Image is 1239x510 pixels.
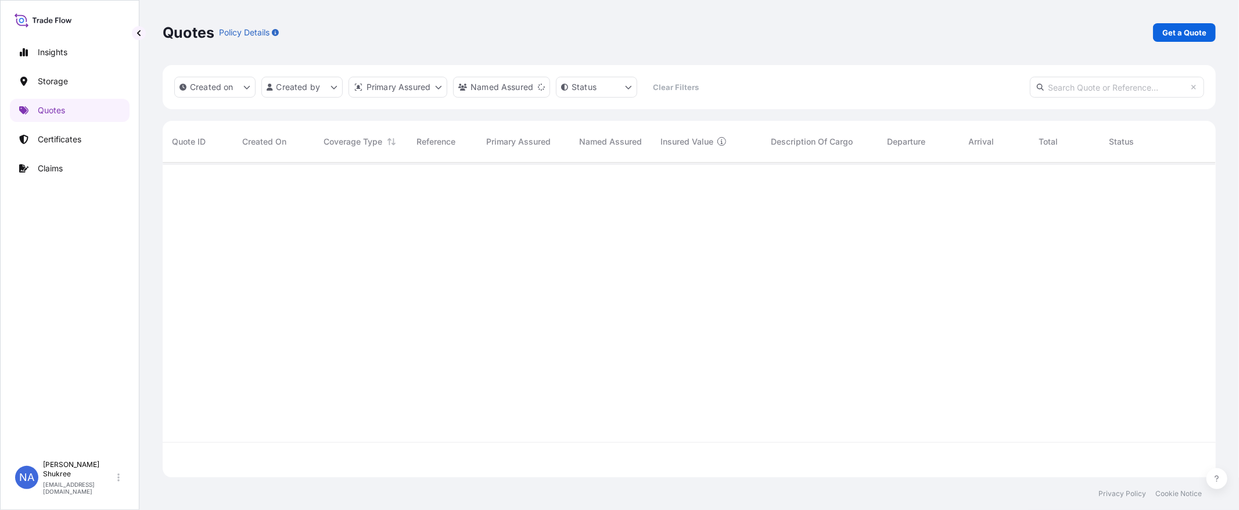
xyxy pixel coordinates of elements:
[10,70,130,93] a: Storage
[385,135,398,149] button: Sort
[1039,136,1058,148] span: Total
[367,81,430,93] p: Primary Assured
[471,81,533,93] p: Named Assured
[172,136,206,148] span: Quote ID
[416,136,455,148] span: Reference
[661,136,714,148] span: Insured Value
[349,77,447,98] button: distributor Filter options
[38,105,65,116] p: Quotes
[580,136,642,148] span: Named Assured
[969,136,994,148] span: Arrival
[261,77,343,98] button: createdBy Filter options
[190,81,234,93] p: Created on
[1162,27,1206,38] p: Get a Quote
[1098,489,1146,498] a: Privacy Policy
[653,81,699,93] p: Clear Filters
[43,481,115,495] p: [EMAIL_ADDRESS][DOMAIN_NAME]
[888,136,926,148] span: Departure
[38,76,68,87] p: Storage
[38,134,81,145] p: Certificates
[174,77,256,98] button: createdOn Filter options
[10,157,130,180] a: Claims
[38,46,67,58] p: Insights
[1109,136,1134,148] span: Status
[43,460,115,479] p: [PERSON_NAME] Shukree
[487,136,551,148] span: Primary Assured
[276,81,321,93] p: Created by
[10,128,130,151] a: Certificates
[1155,489,1202,498] a: Cookie Notice
[643,78,708,96] button: Clear Filters
[453,77,550,98] button: cargoOwner Filter options
[324,136,382,148] span: Coverage Type
[10,99,130,122] a: Quotes
[572,81,597,93] p: Status
[1153,23,1216,42] a: Get a Quote
[163,23,214,42] p: Quotes
[242,136,286,148] span: Created On
[19,472,34,483] span: NA
[556,77,637,98] button: certificateStatus Filter options
[1030,77,1204,98] input: Search Quote or Reference...
[38,163,63,174] p: Claims
[10,41,130,64] a: Insights
[219,27,270,38] p: Policy Details
[771,136,853,148] span: Description Of Cargo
